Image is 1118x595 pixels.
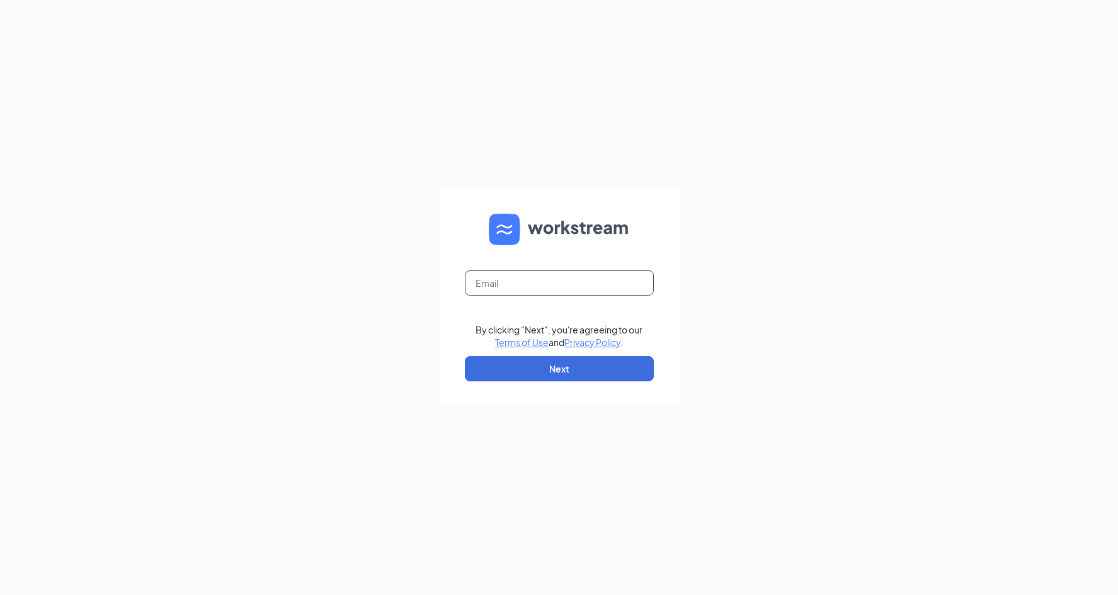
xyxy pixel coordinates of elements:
[465,270,654,296] input: Email
[564,337,620,348] a: Privacy Policy
[495,337,549,348] a: Terms of Use
[465,356,654,381] button: Next
[489,214,630,245] img: WS logo and Workstream text
[476,323,642,349] div: By clicking "Next", you're agreeing to our and .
